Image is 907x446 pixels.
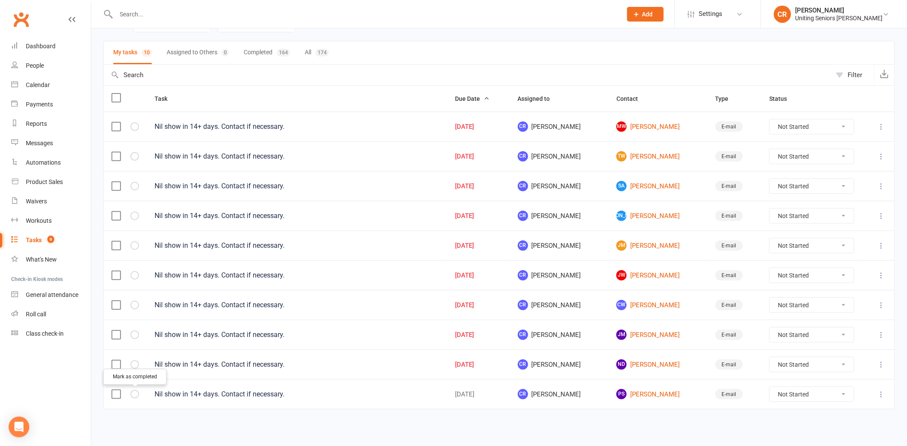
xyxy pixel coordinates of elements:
div: [DATE] [455,272,502,279]
span: [PERSON_NAME] [518,330,601,340]
div: E-mail [715,240,743,251]
a: Messages [11,134,91,153]
input: Search [104,65,832,85]
span: Contact [616,95,647,102]
span: TW [616,151,627,162]
span: CR [518,151,528,162]
a: Reports [11,114,91,134]
div: Roll call [26,311,46,318]
a: People [11,56,91,75]
span: CR [518,359,528,370]
a: Waivers [11,192,91,211]
div: Class check-in [26,330,64,337]
span: Type [715,95,738,102]
span: CR [518,211,528,221]
div: Nil show in 14+ days. Contact if necessary. [155,152,440,161]
span: SA [616,181,627,191]
a: CW[PERSON_NAME] [616,300,700,310]
div: Nil show in 14+ days. Contact if necessary. [155,301,440,309]
span: [PERSON_NAME] [518,359,601,370]
a: Dashboard [11,37,91,56]
div: [DATE] [455,242,502,250]
a: TW[PERSON_NAME] [616,151,700,162]
div: [DATE] [455,212,502,220]
span: Due Date [455,95,489,102]
div: [PERSON_NAME] [796,6,883,14]
div: 174 [316,49,329,56]
a: JM[PERSON_NAME] [616,330,700,340]
button: My tasks10 [113,41,152,64]
button: Due Date [455,94,489,104]
div: Nil show in 14+ days. Contact if necessary. [155,212,440,220]
div: Nil show in 14+ days. Contact if necessary. [155,241,440,250]
a: Clubworx [10,9,32,30]
a: PS[PERSON_NAME] [616,389,700,399]
a: What's New [11,250,91,269]
div: E-mail [715,330,743,340]
div: Workouts [26,217,52,224]
div: Filter [848,70,863,80]
div: General attendance [26,291,78,298]
div: E-mail [715,122,743,132]
span: [PERSON_NAME] [518,122,601,132]
div: E-mail [715,151,743,162]
a: ND[PERSON_NAME] [616,359,700,370]
input: Search... [114,8,616,20]
div: E-mail [715,300,743,310]
div: [DATE] [455,123,502,131]
div: [DATE] [455,391,502,398]
a: [PERSON_NAME][PERSON_NAME] [616,211,700,221]
span: MW [616,122,627,132]
div: Nil show in 14+ days. Contact if necessary. [155,271,440,280]
a: Workouts [11,211,91,231]
div: E-mail [715,181,743,191]
div: 164 [277,49,290,56]
button: Contact [616,94,647,104]
div: Messages [26,140,53,147]
a: Payments [11,95,91,114]
div: What's New [26,256,57,263]
button: Completed164 [244,41,290,64]
div: Dashboard [26,43,56,50]
span: [PERSON_NAME] [518,389,601,399]
div: [DATE] [455,183,502,190]
div: Automations [26,159,61,166]
div: Waivers [26,198,47,205]
span: [PERSON_NAME] [518,270,601,281]
span: CR [518,389,528,399]
button: All174 [305,41,329,64]
div: Nil show in 14+ days. Contact if necessary. [155,390,440,399]
a: SA[PERSON_NAME] [616,181,700,191]
div: Nil show in 14+ days. Contact if necessary. [155,182,440,190]
div: Reports [26,120,47,127]
div: Tasks [26,237,42,243]
div: 0 [222,49,229,56]
a: JM[PERSON_NAME] [616,240,700,251]
div: Product Sales [26,178,63,185]
a: Calendar [11,75,91,95]
span: Assigned to [518,95,560,102]
div: Nil show in 14+ days. Contact if necessary. [155,331,440,339]
span: CR [518,181,528,191]
div: [DATE] [455,361,502,368]
div: [DATE] [455,302,502,309]
a: General attendance kiosk mode [11,285,91,305]
span: [PERSON_NAME] [518,151,601,162]
a: Class kiosk mode [11,324,91,343]
span: Status [769,95,796,102]
span: PS [616,389,627,399]
span: 9 [47,236,54,243]
span: JM [616,330,627,340]
span: Settings [699,4,723,24]
div: E-mail [715,359,743,370]
div: Payments [26,101,53,108]
span: [PERSON_NAME] [518,211,601,221]
button: Task [155,94,177,104]
div: Nil show in 14+ days. Contact if necessary. [155,360,440,369]
div: Nil show in 14+ days. Contact if necessary. [155,122,440,131]
button: Assigned to [518,94,560,104]
button: Filter [832,65,874,85]
span: CR [518,300,528,310]
a: Automations [11,153,91,172]
span: [PERSON_NAME] [518,300,601,310]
